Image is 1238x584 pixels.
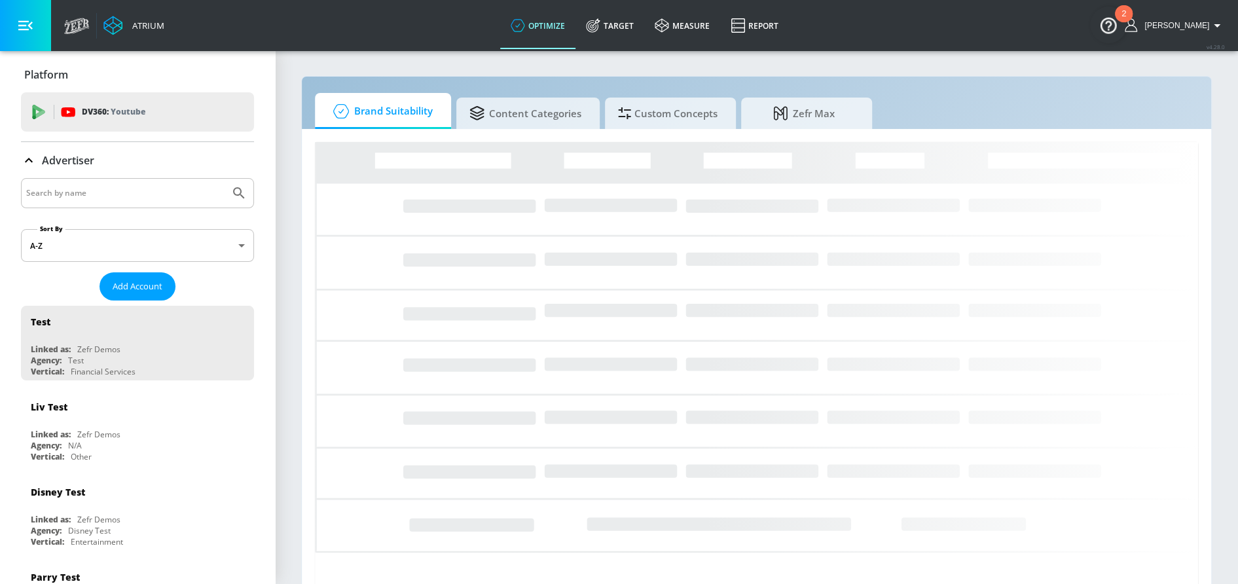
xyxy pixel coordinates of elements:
[21,391,254,465] div: Liv TestLinked as:Zefr DemosAgency:N/AVertical:Other
[575,2,644,49] a: Target
[31,366,64,377] div: Vertical:
[31,571,80,583] div: Parry Test
[31,486,85,498] div: Disney Test
[31,440,62,451] div: Agency:
[77,429,120,440] div: Zefr Demos
[37,225,65,233] label: Sort By
[82,105,145,119] p: DV360:
[1139,21,1209,30] span: login as: lindsay.benharris@zefr.com
[26,185,225,202] input: Search by name
[31,536,64,547] div: Vertical:
[31,355,62,366] div: Agency:
[127,20,164,31] div: Atrium
[21,476,254,551] div: Disney TestLinked as:Zefr DemosAgency:Disney TestVertical:Entertainment
[68,440,82,451] div: N/A
[71,366,136,377] div: Financial Services
[644,2,720,49] a: measure
[111,105,145,119] p: Youtube
[77,344,120,355] div: Zefr Demos
[21,142,254,179] div: Advertiser
[103,16,164,35] a: Atrium
[68,355,84,366] div: Test
[71,451,92,462] div: Other
[21,229,254,262] div: A-Z
[500,2,575,49] a: optimize
[42,153,94,168] p: Advertiser
[1125,18,1225,33] button: [PERSON_NAME]
[113,279,162,294] span: Add Account
[31,316,50,328] div: Test
[21,56,254,93] div: Platform
[754,98,854,129] span: Zefr Max
[21,92,254,132] div: DV360: Youtube
[31,401,67,413] div: Liv Test
[469,98,581,129] span: Content Categories
[1207,43,1225,50] span: v 4.28.0
[328,96,433,127] span: Brand Suitability
[71,536,123,547] div: Entertainment
[21,306,254,380] div: TestLinked as:Zefr DemosAgency:TestVertical:Financial Services
[100,272,175,301] button: Add Account
[31,514,71,525] div: Linked as:
[24,67,68,82] p: Platform
[1090,7,1127,43] button: Open Resource Center, 2 new notifications
[720,2,789,49] a: Report
[77,514,120,525] div: Zefr Demos
[31,344,71,355] div: Linked as:
[68,525,111,536] div: Disney Test
[31,451,64,462] div: Vertical:
[31,429,71,440] div: Linked as:
[1121,14,1126,31] div: 2
[31,525,62,536] div: Agency:
[618,98,718,129] span: Custom Concepts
